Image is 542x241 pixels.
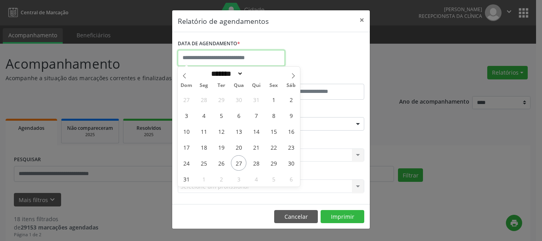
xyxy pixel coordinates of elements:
button: Close [354,10,370,30]
button: Imprimir [321,210,364,224]
span: Agosto 15, 2025 [266,123,281,139]
span: Agosto 7, 2025 [248,108,264,123]
span: Agosto 6, 2025 [231,108,246,123]
span: Agosto 23, 2025 [283,139,299,155]
span: Qua [230,83,248,88]
span: Agosto 28, 2025 [248,155,264,171]
span: Agosto 5, 2025 [213,108,229,123]
span: Setembro 3, 2025 [231,171,246,187]
span: Agosto 17, 2025 [179,139,194,155]
span: Setembro 5, 2025 [266,171,281,187]
span: Agosto 25, 2025 [196,155,211,171]
span: Agosto 11, 2025 [196,123,211,139]
span: Setembro 1, 2025 [196,171,211,187]
span: Ter [213,83,230,88]
span: Agosto 13, 2025 [231,123,246,139]
span: Sáb [283,83,300,88]
span: Agosto 24, 2025 [179,155,194,171]
span: Agosto 10, 2025 [179,123,194,139]
span: Agosto 29, 2025 [266,155,281,171]
h5: Relatório de agendamentos [178,16,269,26]
span: Agosto 26, 2025 [213,155,229,171]
span: Sex [265,83,283,88]
span: Agosto 31, 2025 [179,171,194,187]
span: Agosto 14, 2025 [248,123,264,139]
span: Dom [178,83,195,88]
span: Agosto 21, 2025 [248,139,264,155]
span: Agosto 1, 2025 [266,92,281,107]
span: Agosto 20, 2025 [231,139,246,155]
span: Julho 29, 2025 [213,92,229,107]
span: Agosto 12, 2025 [213,123,229,139]
span: Setembro 4, 2025 [248,171,264,187]
span: Agosto 30, 2025 [283,155,299,171]
span: Julho 28, 2025 [196,92,211,107]
span: Agosto 9, 2025 [283,108,299,123]
span: Agosto 27, 2025 [231,155,246,171]
button: Cancelar [274,210,318,224]
span: Agosto 3, 2025 [179,108,194,123]
span: Agosto 19, 2025 [213,139,229,155]
span: Qui [248,83,265,88]
input: Year [243,69,269,78]
span: Setembro 6, 2025 [283,171,299,187]
span: Agosto 2, 2025 [283,92,299,107]
label: DATA DE AGENDAMENTO [178,38,240,50]
span: Julho 31, 2025 [248,92,264,107]
span: Agosto 4, 2025 [196,108,211,123]
span: Setembro 2, 2025 [213,171,229,187]
span: Agosto 18, 2025 [196,139,211,155]
label: ATÉ [273,71,364,84]
span: Agosto 8, 2025 [266,108,281,123]
span: Julho 27, 2025 [179,92,194,107]
select: Month [208,69,243,78]
span: Agosto 16, 2025 [283,123,299,139]
span: Seg [195,83,213,88]
span: Agosto 22, 2025 [266,139,281,155]
span: Julho 30, 2025 [231,92,246,107]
